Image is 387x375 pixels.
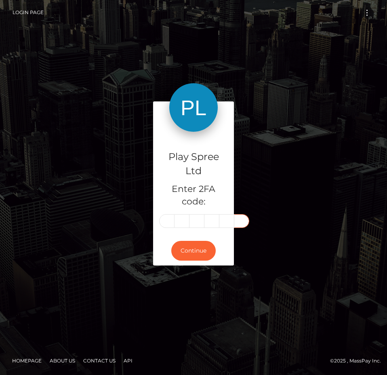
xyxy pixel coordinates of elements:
button: Toggle navigation [360,7,374,18]
a: API [120,354,136,367]
div: © 2025 , MassPay Inc. [6,356,381,365]
a: Homepage [9,354,45,367]
h5: Enter 2FA code: [159,183,228,208]
a: About Us [46,354,78,367]
img: Play Spree Ltd [169,83,218,132]
a: Contact Us [80,354,119,367]
button: Continue [171,241,216,261]
a: Login Page [13,4,44,21]
h4: Play Spree Ltd [159,150,228,178]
